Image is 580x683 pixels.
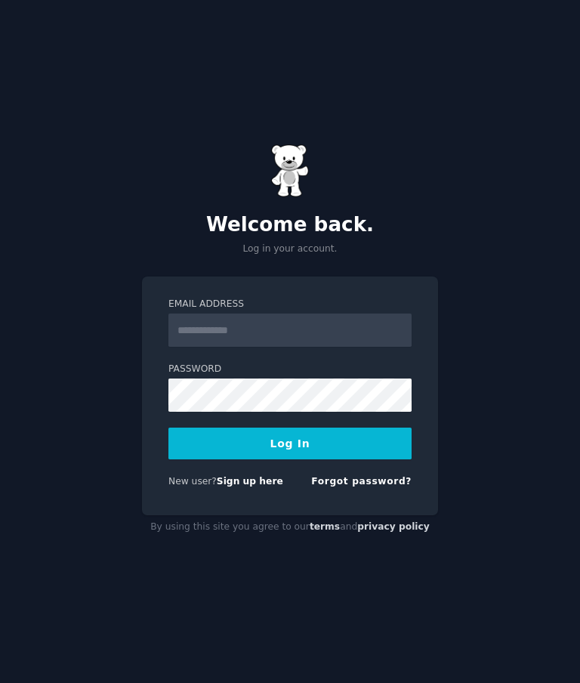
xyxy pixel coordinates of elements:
label: Password [168,363,412,376]
label: Email Address [168,298,412,311]
a: privacy policy [357,521,430,532]
a: Sign up here [217,476,283,487]
a: Forgot password? [311,476,412,487]
button: Log In [168,428,412,459]
span: New user? [168,476,217,487]
h2: Welcome back. [142,213,438,237]
p: Log in your account. [142,243,438,256]
a: terms [310,521,340,532]
div: By using this site you agree to our and [142,515,438,539]
img: Gummy Bear [271,144,309,197]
